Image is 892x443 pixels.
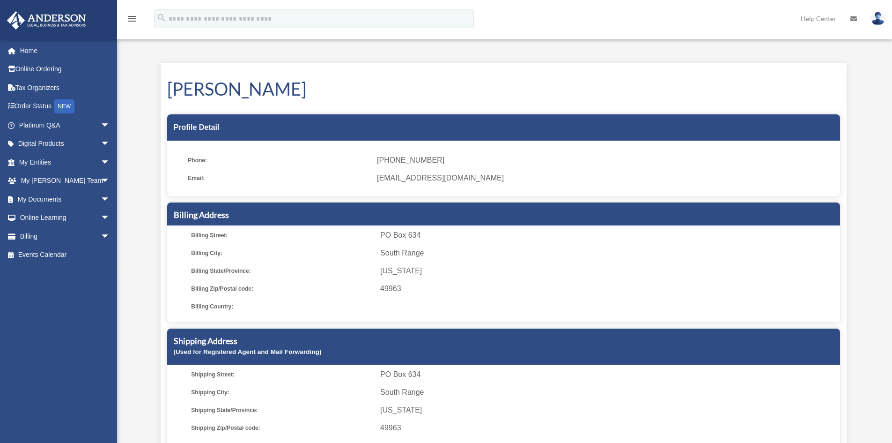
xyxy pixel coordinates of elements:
[126,13,138,24] i: menu
[174,335,833,347] h5: Shipping Address
[380,386,836,399] span: South Range
[7,41,124,60] a: Home
[101,116,119,135] span: arrow_drop_down
[167,76,840,101] h1: [PERSON_NAME]
[7,153,124,172] a: My Entitiesarrow_drop_down
[191,282,374,295] span: Billing Zip/Postal code:
[156,13,167,23] i: search
[101,153,119,172] span: arrow_drop_down
[7,135,124,153] a: Digital Productsarrow_drop_down
[7,172,124,190] a: My [PERSON_NAME] Teamarrow_drop_down
[380,264,836,278] span: [US_STATE]
[167,114,840,141] div: Profile Detail
[101,135,119,154] span: arrow_drop_down
[7,246,124,264] a: Events Calendar
[174,209,833,221] h5: Billing Address
[7,60,124,79] a: Online Ordering
[191,421,374,435] span: Shipping Zip/Postal code:
[191,368,374,381] span: Shipping Street:
[101,190,119,209] span: arrow_drop_down
[4,11,89,30] img: Anderson Advisors Platinum Portal
[7,209,124,227] a: Online Learningarrow_drop_down
[7,116,124,135] a: Platinum Q&Aarrow_drop_down
[7,97,124,116] a: Order StatusNEW
[380,282,836,295] span: 49963
[7,227,124,246] a: Billingarrow_drop_down
[101,227,119,246] span: arrow_drop_down
[191,300,374,313] span: Billing Country:
[380,421,836,435] span: 49963
[377,154,833,167] span: [PHONE_NUMBER]
[191,229,374,242] span: Billing Street:
[191,404,374,417] span: Shipping State/Province:
[7,78,124,97] a: Tax Organizers
[188,172,370,185] span: Email:
[174,348,322,355] small: (Used for Registered Agent and Mail Forwarding)
[101,209,119,228] span: arrow_drop_down
[7,190,124,209] a: My Documentsarrow_drop_down
[191,264,374,278] span: Billing State/Province:
[377,172,833,185] span: [EMAIL_ADDRESS][DOMAIN_NAME]
[188,154,370,167] span: Phone:
[871,12,885,25] img: User Pic
[54,99,74,113] div: NEW
[380,229,836,242] span: PO Box 634
[101,172,119,191] span: arrow_drop_down
[380,404,836,417] span: [US_STATE]
[126,16,138,24] a: menu
[191,247,374,260] span: Billing City:
[380,368,836,381] span: PO Box 634
[380,247,836,260] span: South Range
[191,386,374,399] span: Shipping City:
